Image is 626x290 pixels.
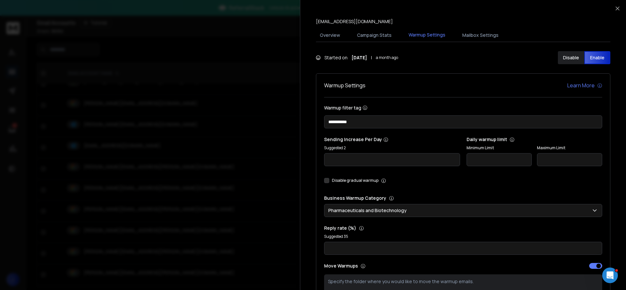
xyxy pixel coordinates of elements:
strong: [DATE] [351,54,367,61]
label: Disable gradual warmup [332,178,379,183]
p: Specify the folder where you would like to move the warmup emails. [328,278,598,285]
div: Started on [316,54,398,61]
p: Daily warmup limit [467,136,603,143]
p: [EMAIL_ADDRESS][DOMAIN_NAME] [316,18,393,25]
button: Mailbox Settings [458,28,502,42]
button: Campaign Stats [353,28,395,42]
span: | [371,54,372,61]
p: Suggested 35 [324,234,602,239]
span: a month ago [376,55,398,60]
p: Business Warmup Category [324,195,602,201]
button: Overview [316,28,344,42]
a: Learn More [567,81,602,89]
p: Pharmaceuticals and Biotechnology [328,207,409,214]
p: Sending Increase Per Day [324,136,460,143]
h1: Warmup Settings [324,81,365,89]
p: Suggested 2 [324,145,460,151]
button: Warmup Settings [405,28,449,43]
button: Enable [584,51,611,64]
button: DisableEnable [558,51,610,64]
p: Reply rate (%) [324,225,602,231]
button: Disable [558,51,584,64]
iframe: Intercom live chat [602,268,618,283]
label: Maximum Limit [537,145,602,151]
label: Minimum Limit [467,145,532,151]
p: Move Warmups [324,263,461,269]
label: Warmup filter tag [324,105,602,110]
